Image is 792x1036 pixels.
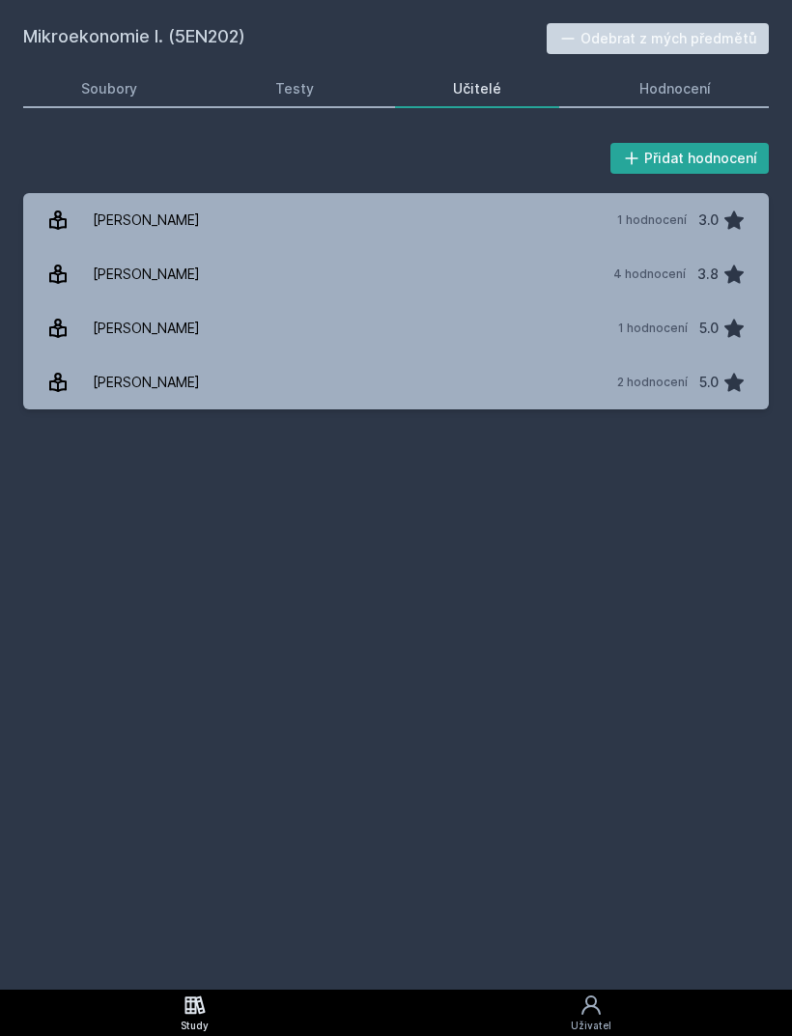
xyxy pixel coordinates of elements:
[610,143,770,174] button: Přidat hodnocení
[395,70,559,108] a: Učitelé
[93,255,200,294] div: [PERSON_NAME]
[93,309,200,348] div: [PERSON_NAME]
[618,321,688,336] div: 1 hodnocení
[23,301,769,355] a: [PERSON_NAME] 1 hodnocení 5.0
[582,70,770,108] a: Hodnocení
[218,70,373,108] a: Testy
[93,201,200,239] div: [PERSON_NAME]
[181,1019,209,1033] div: Study
[23,70,195,108] a: Soubory
[613,266,686,282] div: 4 hodnocení
[93,363,200,402] div: [PERSON_NAME]
[453,79,501,98] div: Učitelé
[275,79,314,98] div: Testy
[23,193,769,247] a: [PERSON_NAME] 1 hodnocení 3.0
[81,79,137,98] div: Soubory
[698,201,719,239] div: 3.0
[617,375,688,390] div: 2 hodnocení
[699,309,719,348] div: 5.0
[697,255,719,294] div: 3.8
[571,1019,611,1033] div: Uživatel
[23,247,769,301] a: [PERSON_NAME] 4 hodnocení 3.8
[639,79,711,98] div: Hodnocení
[699,363,719,402] div: 5.0
[547,23,770,54] button: Odebrat z mých předmětů
[23,355,769,409] a: [PERSON_NAME] 2 hodnocení 5.0
[617,212,687,228] div: 1 hodnocení
[23,23,547,54] h2: Mikroekonomie I. (5EN202)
